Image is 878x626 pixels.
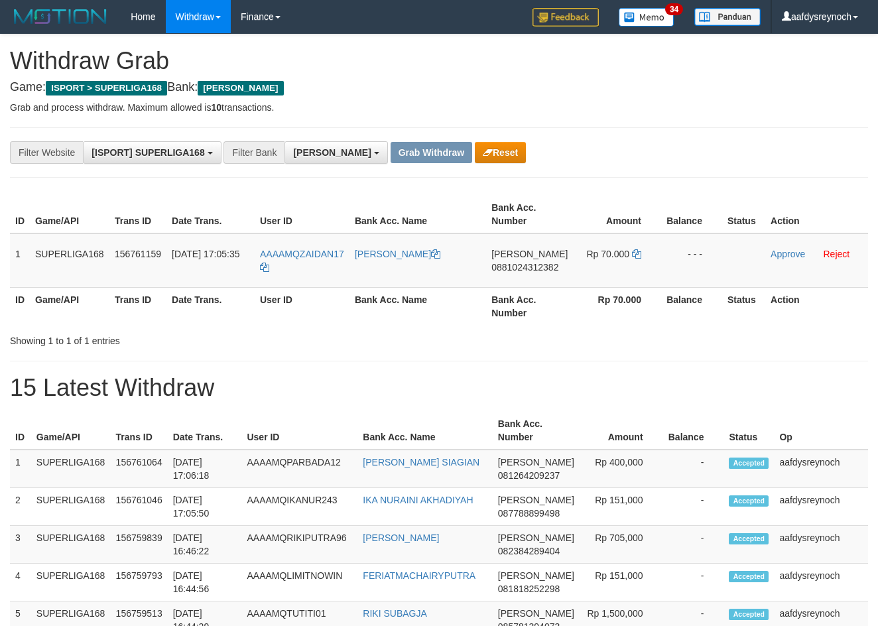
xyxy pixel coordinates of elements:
td: 4 [10,564,31,601]
th: Bank Acc. Number [493,412,580,450]
th: Bank Acc. Name [349,196,486,233]
th: ID [10,287,30,325]
td: 156761064 [111,450,168,488]
p: Grab and process withdraw. Maximum allowed is transactions. [10,101,868,114]
div: Filter Website [10,141,83,164]
span: Copy 082384289404 to clipboard [498,546,560,556]
span: Copy 0881024312382 to clipboard [491,262,558,273]
td: 1 [10,233,30,288]
h1: Withdraw Grab [10,48,868,74]
span: Accepted [729,571,769,582]
th: Balance [663,412,724,450]
a: Approve [771,249,805,259]
th: Op [774,412,868,450]
th: User ID [255,287,349,325]
span: Copy 081264209237 to clipboard [498,470,560,481]
button: [PERSON_NAME] [284,141,387,164]
td: [DATE] 17:05:50 [168,488,242,526]
span: Copy 087788899498 to clipboard [498,508,560,519]
th: ID [10,196,30,233]
span: Accepted [729,609,769,620]
td: aafdysreynoch [774,450,868,488]
span: [PERSON_NAME] [498,570,574,581]
button: Grab Withdraw [391,142,472,163]
td: Rp 705,000 [580,526,663,564]
span: 34 [665,3,683,15]
td: SUPERLIGA168 [31,450,111,488]
a: IKA NURAINI AKHADIYAH [363,495,473,505]
td: AAAAMQIKANUR243 [241,488,357,526]
td: SUPERLIGA168 [31,564,111,601]
a: RIKI SUBAGJA [363,608,426,619]
span: Rp 70.000 [586,249,629,259]
strong: 10 [211,102,221,113]
span: [PERSON_NAME] [498,608,574,619]
span: Copy 081818252298 to clipboard [498,584,560,594]
h1: 15 Latest Withdraw [10,375,868,401]
td: aafdysreynoch [774,526,868,564]
span: [DATE] 17:05:35 [172,249,239,259]
th: Date Trans. [166,196,255,233]
td: 1 [10,450,31,488]
td: - [663,450,724,488]
td: - [663,488,724,526]
h4: Game: Bank: [10,81,868,94]
button: Reset [475,142,526,163]
td: 156761046 [111,488,168,526]
span: [ISPORT] SUPERLIGA168 [92,147,204,158]
div: Filter Bank [223,141,284,164]
span: [PERSON_NAME] [498,457,574,468]
a: Reject [823,249,849,259]
a: [PERSON_NAME] [355,249,440,259]
th: Trans ID [111,412,168,450]
th: Trans ID [109,287,166,325]
td: Rp 151,000 [580,488,663,526]
th: Game/API [30,287,109,325]
th: Balance [661,287,722,325]
span: [PERSON_NAME] [498,532,574,543]
span: Accepted [729,458,769,469]
th: Balance [661,196,722,233]
th: Game/API [31,412,111,450]
span: ISPORT > SUPERLIGA168 [46,81,167,95]
img: MOTION_logo.png [10,7,111,27]
th: Amount [580,412,663,450]
td: aafdysreynoch [774,564,868,601]
th: Rp 70.000 [573,287,661,325]
th: Game/API [30,196,109,233]
div: Showing 1 to 1 of 1 entries [10,329,356,347]
td: SUPERLIGA168 [31,488,111,526]
span: Accepted [729,533,769,544]
th: User ID [255,196,349,233]
th: User ID [241,412,357,450]
td: - [663,564,724,601]
td: [DATE] 16:46:22 [168,526,242,564]
td: Rp 400,000 [580,450,663,488]
td: SUPERLIGA168 [30,233,109,288]
span: AAAAMQZAIDAN17 [260,249,344,259]
span: Accepted [729,495,769,507]
td: 156759839 [111,526,168,564]
td: aafdysreynoch [774,488,868,526]
img: panduan.png [694,8,761,26]
img: Button%20Memo.svg [619,8,674,27]
td: 3 [10,526,31,564]
span: [PERSON_NAME] [293,147,371,158]
td: 2 [10,488,31,526]
td: 156759793 [111,564,168,601]
a: FERIATMACHAIRYPUTRA [363,570,475,581]
img: Feedback.jpg [533,8,599,27]
th: ID [10,412,31,450]
a: [PERSON_NAME] [363,532,439,543]
span: 156761159 [115,249,161,259]
th: Trans ID [109,196,166,233]
th: Status [722,196,765,233]
td: - - - [661,233,722,288]
td: [DATE] 17:06:18 [168,450,242,488]
th: Bank Acc. Number [486,196,573,233]
th: Action [765,287,868,325]
td: [DATE] 16:44:56 [168,564,242,601]
th: Date Trans. [168,412,242,450]
button: [ISPORT] SUPERLIGA168 [83,141,221,164]
th: Amount [573,196,661,233]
